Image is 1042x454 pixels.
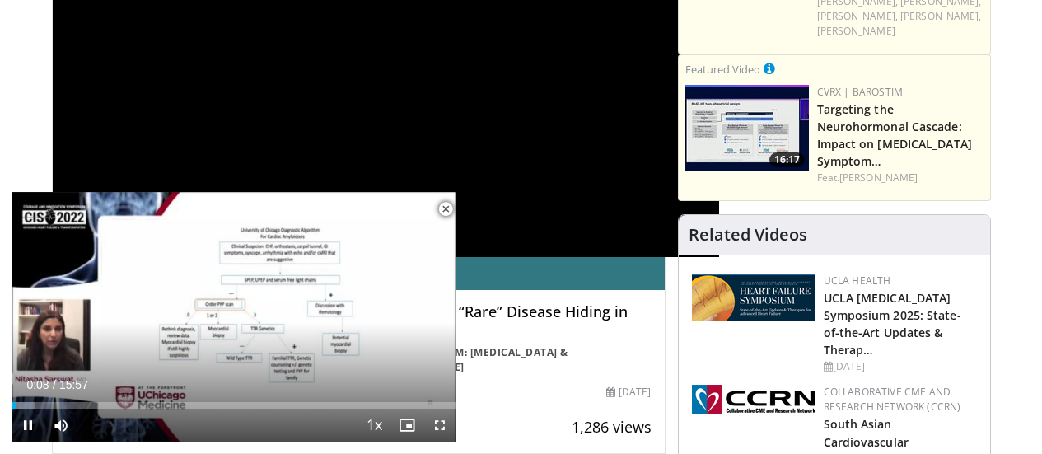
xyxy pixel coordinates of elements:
[12,409,44,442] button: Pause
[390,409,423,442] button: Enable picture-in-picture mode
[817,24,895,38] a: [PERSON_NAME]
[900,9,981,23] a: [PERSON_NAME],
[817,9,898,23] a: [PERSON_NAME],
[817,171,984,185] div: Feat.
[685,62,760,77] small: Featured Video
[26,378,49,391] span: 0:08
[685,85,809,171] a: 16:17
[817,101,972,169] a: Targeting the Neurohormonal Cascade: Impact on [MEDICAL_DATA] Symptom…
[685,85,809,171] img: f3314642-f119-4bcb-83d2-db4b1a91d31e.150x105_q85_crop-smart_upscale.jpg
[692,385,815,414] img: a04ee3ba-8487-4636-b0fb-5e8d268f3737.png.150x105_q85_autocrop_double_scale_upscale_version-0.2.png
[423,409,456,442] button: Fullscreen
[824,385,961,414] a: Collaborative CME and Research Network (CCRN)
[824,274,891,288] a: UCLA Health
[824,290,961,358] a: UCLA [MEDICAL_DATA] Symposium 2025: State-of-the-Art Updates & Therap…
[44,409,77,442] button: Mute
[429,192,462,227] button: Close
[839,171,918,185] a: [PERSON_NAME]
[824,359,977,374] div: [DATE]
[12,402,456,409] div: Progress Bar
[692,274,815,321] img: 0682476d-9aca-4ba2-9755-3b180e8401f5.png.150x105_q85_autocrop_double_scale_upscale_version-0.2.png
[59,378,88,391] span: 15:57
[817,85,904,99] a: CVRx | Barostim
[689,225,807,245] h4: Related Videos
[606,385,651,400] div: [DATE]
[12,192,456,442] video-js: Video Player
[769,152,805,167] span: 16:17
[572,417,652,437] span: 1,286 views
[53,378,56,391] span: /
[357,409,390,442] button: Playback Rate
